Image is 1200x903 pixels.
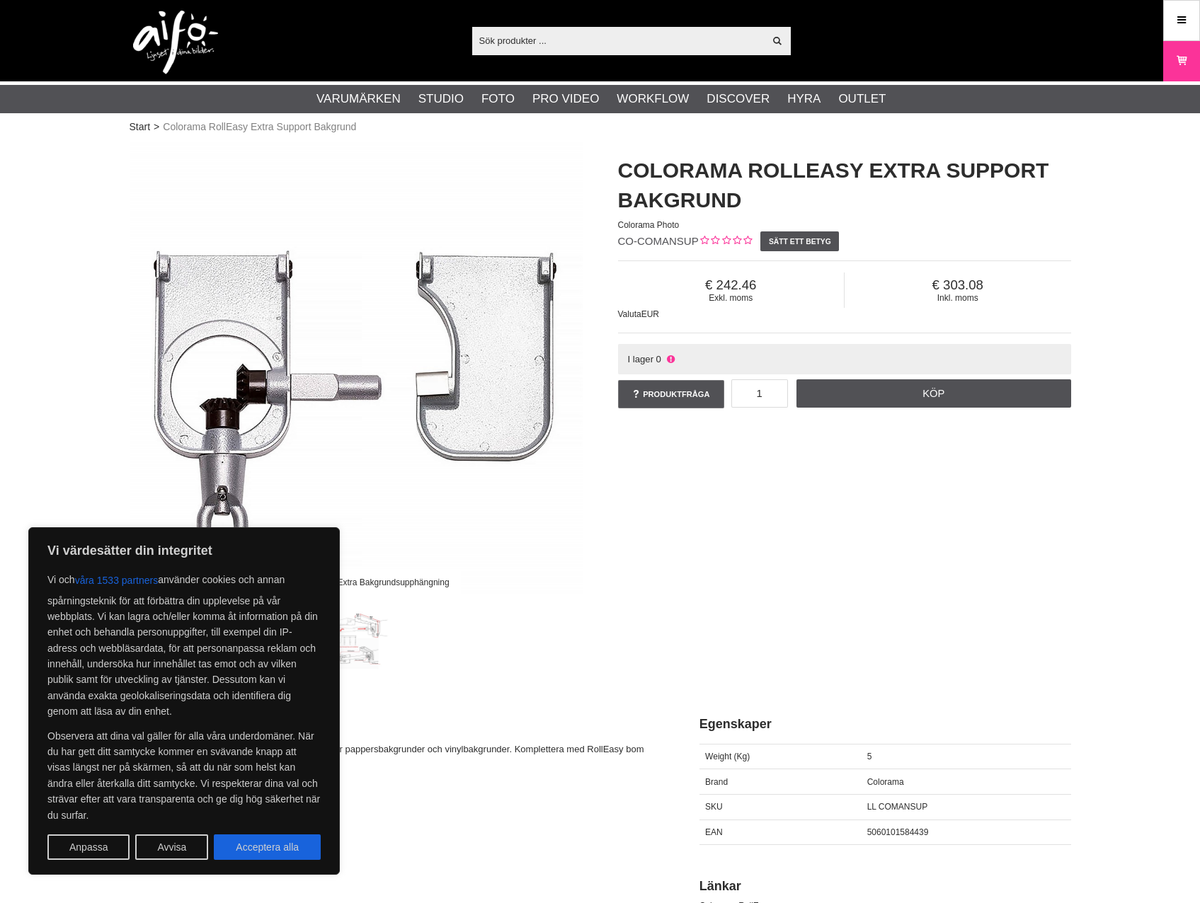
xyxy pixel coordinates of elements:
span: 303.08 [845,277,1071,293]
span: CO-COMANSUP [618,235,699,247]
span: Colorama RollEasy Extra Support Bakgrund [163,120,356,134]
h1: Colorama RollEasy Extra Support Bakgrund [618,156,1071,215]
span: 5060101584439 [867,827,929,837]
span: EUR [641,309,659,319]
span: Inkl. moms [845,293,1071,303]
p: Colorama RollEasy extra upphängning, två delar, för pappersbakgrunder och vinylbakgrunder. Komple... [130,742,664,772]
img: logo.png [133,11,218,74]
span: Colorama [867,777,904,787]
span: Colorama Photo [618,220,680,230]
img: Colorama RollEasy Extra Bakgrundsupphängning [130,142,583,594]
i: Ej i lager [665,354,676,364]
span: 242.46 [618,277,845,293]
a: Hyra [787,90,821,108]
a: Foto [481,90,515,108]
img: RollEasy Bakgrundsupphängning [313,598,399,684]
a: Outlet [838,90,886,108]
span: Brand [705,777,728,787]
span: LL COMANSUP [867,802,928,812]
button: våra 1533 partners [75,568,159,593]
a: Produktfråga [618,380,724,408]
span: Weight (Kg) [705,752,750,761]
a: Köp [796,379,1071,408]
span: I lager [627,354,653,364]
div: Colorama RollEasy Extra Bakgrundsupphängning [251,570,461,594]
a: Pro Video [532,90,599,108]
a: Sätt ett betyg [760,231,839,251]
span: EAN [705,827,723,837]
a: Studio [418,90,464,108]
span: 5 [867,752,872,761]
span: > [154,120,159,134]
a: Discover [707,90,770,108]
input: Sök produkter ... [472,30,765,51]
p: Vi värdesätter din integritet [47,542,321,559]
span: Exkl. moms [618,293,845,303]
button: Anpassa [47,834,130,860]
a: Varumärken [316,90,401,108]
button: Avvisa [135,834,208,860]
p: Observera att dina val gäller för alla våra underdomäner. När du har gett ditt samtycke kommer en... [47,728,321,823]
span: SKU [705,802,723,812]
a: Start [130,120,151,134]
button: Acceptera alla [214,834,321,860]
span: 0 [656,354,661,364]
h2: Beskrivning [130,715,664,733]
h2: Länkar [699,878,1071,895]
div: Vi värdesätter din integritet [28,527,340,875]
p: Vi och använder cookies och annan spårningsteknik för att förbättra din upplevelse på vår webbpla... [47,568,321,720]
span: Valuta [618,309,641,319]
h2: Egenskaper [699,715,1071,733]
a: Workflow [617,90,689,108]
div: Kundbetyg: 0 [699,234,752,249]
